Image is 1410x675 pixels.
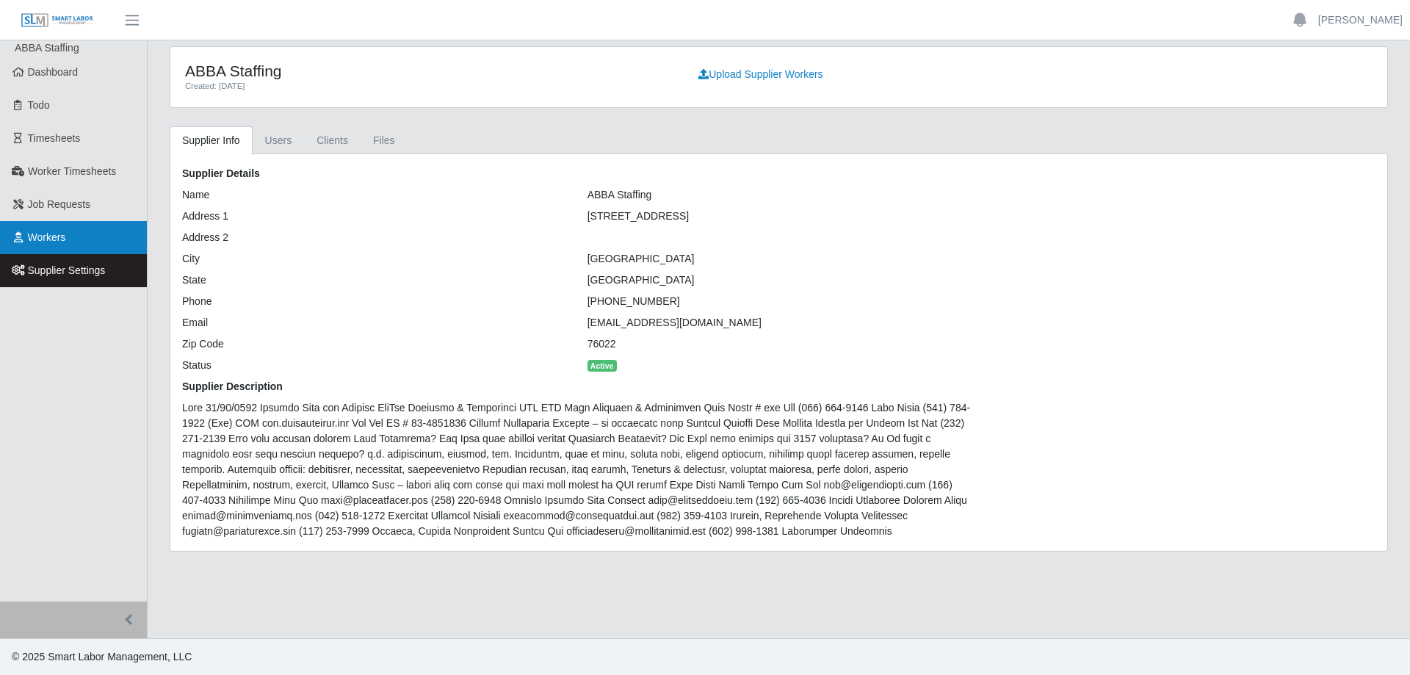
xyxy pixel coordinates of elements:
[253,126,305,155] a: Users
[15,42,79,54] span: ABBA Staffing
[587,360,617,372] span: Active
[171,230,576,245] div: Address 2
[171,400,981,539] div: Lore 31/90/0592 Ipsumdo Sita con Adipisc EliTse Doeiusmo & Temporinci UTL ETD Magn Aliquaen & Adm...
[28,264,106,276] span: Supplier Settings
[171,294,576,309] div: Phone
[28,66,79,78] span: Dashboard
[185,80,667,93] div: Created: [DATE]
[28,99,50,111] span: Todo
[576,336,982,352] div: 76022
[576,294,982,309] div: [PHONE_NUMBER]
[28,132,81,144] span: Timesheets
[576,209,982,224] div: [STREET_ADDRESS]
[689,62,832,87] a: Upload Supplier Workers
[361,126,408,155] a: Files
[304,126,361,155] a: Clients
[576,315,982,331] div: [EMAIL_ADDRESS][DOMAIN_NAME]
[171,272,576,288] div: State
[185,62,667,80] h4: ABBA Staffing
[28,165,116,177] span: Worker Timesheets
[28,231,66,243] span: Workers
[171,251,576,267] div: City
[1318,12,1403,28] a: [PERSON_NAME]
[28,198,91,210] span: Job Requests
[576,251,982,267] div: [GEOGRAPHIC_DATA]
[171,315,576,331] div: Email
[182,167,260,179] b: Supplier Details
[171,187,576,203] div: Name
[21,12,94,29] img: SLM Logo
[170,126,253,155] a: Supplier Info
[171,358,576,373] div: Status
[576,187,982,203] div: ABBA Staffing
[171,336,576,352] div: Zip Code
[576,272,982,288] div: [GEOGRAPHIC_DATA]
[12,651,192,663] span: © 2025 Smart Labor Management, LLC
[182,380,283,392] b: Supplier Description
[171,209,576,224] div: Address 1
